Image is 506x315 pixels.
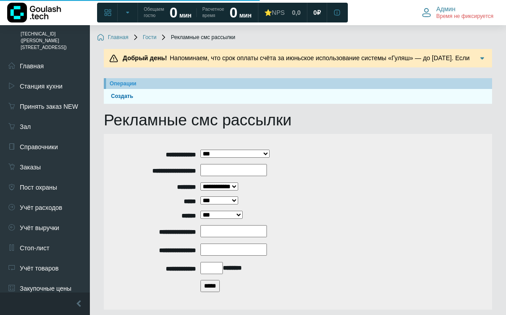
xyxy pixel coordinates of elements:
[317,9,321,17] span: ₽
[123,54,167,62] b: Добрый день!
[230,4,238,21] strong: 0
[160,34,235,41] span: Рекламные смс рассылки
[132,34,157,41] a: Гости
[179,12,191,19] span: мин
[436,5,456,13] span: Админ
[292,9,301,17] span: 0,0
[313,9,317,17] span: 0
[107,92,488,101] a: Создать
[478,54,487,63] img: Подробнее
[144,6,164,19] span: Обещаем гостю
[239,12,251,19] span: мин
[308,4,326,21] a: 0 ₽
[109,54,118,63] img: Предупреждение
[264,9,285,17] div: ⭐
[436,13,493,20] span: Время не фиксируется
[259,4,306,21] a: ⭐NPS 0,0
[120,54,470,80] span: Напоминаем, что срок оплаты счёта за июньское использование системы «Гуляш» — до [DATE]. Если вы ...
[7,3,61,22] img: Логотип компании Goulash.tech
[202,6,224,19] span: Расчетное время
[169,4,178,21] strong: 0
[272,9,285,16] span: NPS
[110,80,488,88] div: Операции
[97,34,129,41] a: Главная
[138,4,257,21] a: Обещаем гостю 0 мин Расчетное время 0 мин
[417,3,499,22] button: Админ Время не фиксируется
[104,111,492,129] h1: Рекламные смс рассылки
